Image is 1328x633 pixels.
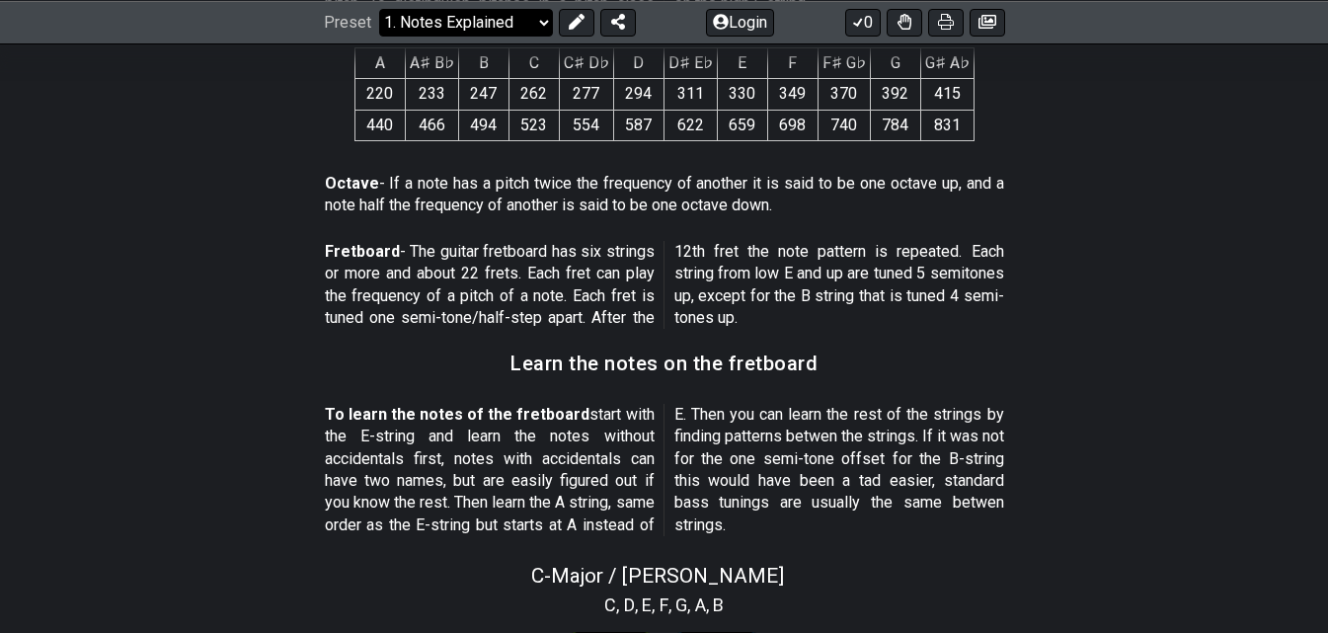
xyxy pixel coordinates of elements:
select: Preset [379,8,553,36]
span: F [660,592,668,618]
th: F [767,47,818,78]
td: 784 [870,110,920,140]
td: 698 [767,110,818,140]
td: 233 [405,79,458,110]
th: D [613,47,664,78]
span: Preset [324,13,371,32]
span: , [706,592,714,618]
td: 330 [717,79,767,110]
th: A♯ B♭ [405,47,458,78]
td: 277 [559,79,613,110]
td: 831 [920,110,974,140]
td: 349 [767,79,818,110]
th: G♯ A♭ [920,47,974,78]
button: Edit Preset [559,8,594,36]
td: 247 [458,79,508,110]
td: 622 [664,110,717,140]
p: start with the E-string and learn the notes without accidentals first, notes with accidentals can... [325,404,1004,536]
p: - If a note has a pitch twice the frequency of another it is said to be one octave up, and a note... [325,173,1004,217]
button: Print [928,8,964,36]
td: 294 [613,79,664,110]
td: 311 [664,79,717,110]
p: - The guitar fretboard has six strings or more and about 22 frets. Each fret can play the frequen... [325,241,1004,330]
span: , [635,592,643,618]
td: 262 [508,79,559,110]
section: Scale pitch classes [595,588,733,619]
span: A [695,592,706,618]
button: Login [706,8,774,36]
td: 659 [717,110,767,140]
span: B [713,592,724,618]
td: 392 [870,79,920,110]
span: C - Major / [PERSON_NAME] [531,564,784,588]
span: , [652,592,660,618]
button: Toggle Dexterity for all fretkits [887,8,922,36]
h3: Learn the notes on the fretboard [510,353,818,374]
span: D [624,592,635,618]
td: 494 [458,110,508,140]
td: 440 [354,110,405,140]
span: , [668,592,676,618]
td: 587 [613,110,664,140]
th: G [870,47,920,78]
th: D♯ E♭ [664,47,717,78]
td: 466 [405,110,458,140]
button: Share Preset [600,8,636,36]
strong: To learn the notes of the fretboard [325,405,590,424]
td: 740 [818,110,870,140]
td: 523 [508,110,559,140]
td: 415 [920,79,974,110]
th: F♯ G♭ [818,47,870,78]
th: C♯ D♭ [559,47,613,78]
td: 554 [559,110,613,140]
span: , [616,592,624,618]
th: A [354,47,405,78]
span: C [604,592,616,618]
td: 370 [818,79,870,110]
th: E [717,47,767,78]
th: C [508,47,559,78]
strong: Fretboard [325,242,400,261]
td: 220 [354,79,405,110]
span: G [675,592,687,618]
strong: Octave [325,174,379,193]
span: E [642,592,652,618]
button: Create image [970,8,1005,36]
span: , [687,592,695,618]
th: B [458,47,508,78]
button: 0 [845,8,881,36]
